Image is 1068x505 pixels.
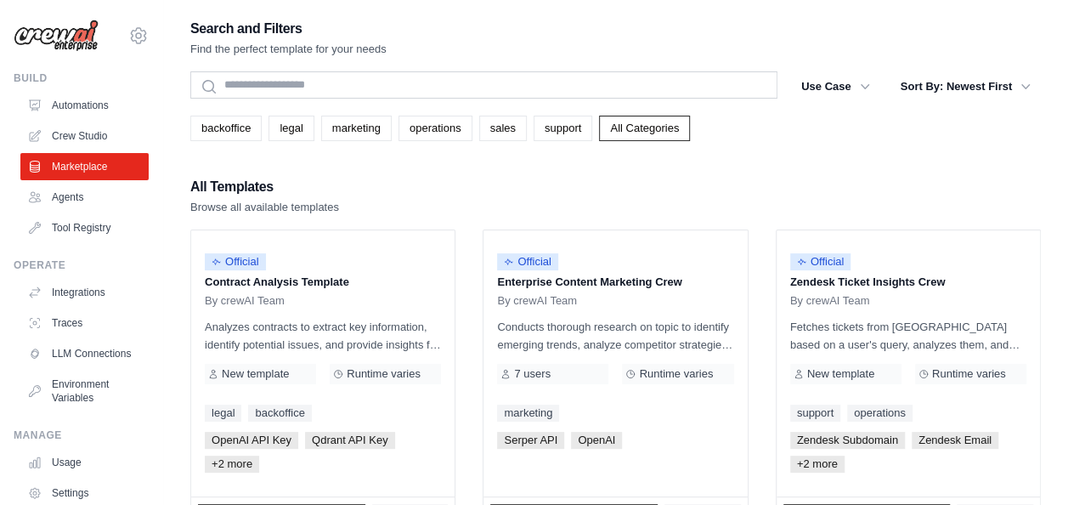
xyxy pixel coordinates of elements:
[268,116,314,141] a: legal
[20,449,149,476] a: Usage
[205,405,241,422] a: legal
[190,17,387,41] h2: Search and Filters
[790,318,1026,354] p: Fetches tickets from [GEOGRAPHIC_DATA] based on a user's query, analyzes them, and generates a su...
[205,456,259,473] span: +2 more
[790,253,851,270] span: Official
[205,318,441,354] p: Analyzes contracts to extract key information, identify potential issues, and provide insights fo...
[14,71,149,85] div: Build
[205,253,266,270] span: Official
[890,71,1041,102] button: Sort By: Newest First
[205,432,298,449] span: OpenAI API Key
[305,432,395,449] span: Qdrant API Key
[20,371,149,411] a: Environment Variables
[790,294,870,308] span: By crewAI Team
[20,214,149,241] a: Tool Registry
[497,405,559,422] a: marketing
[205,274,441,291] p: Contract Analysis Template
[479,116,527,141] a: sales
[639,367,713,381] span: Runtime varies
[222,367,289,381] span: New template
[20,184,149,211] a: Agents
[497,253,558,270] span: Official
[599,116,690,141] a: All Categories
[20,153,149,180] a: Marketplace
[534,116,592,141] a: support
[847,405,913,422] a: operations
[932,367,1006,381] span: Runtime varies
[14,428,149,442] div: Manage
[912,432,998,449] span: Zendesk Email
[790,274,1026,291] p: Zendesk Ticket Insights Crew
[190,41,387,58] p: Find the perfect template for your needs
[790,405,840,422] a: support
[20,309,149,337] a: Traces
[20,279,149,306] a: Integrations
[790,456,845,473] span: +2 more
[790,432,905,449] span: Zendesk Subdomain
[571,432,622,449] span: OpenAI
[248,405,311,422] a: backoffice
[14,20,99,52] img: Logo
[20,340,149,367] a: LLM Connections
[497,318,733,354] p: Conducts thorough research on topic to identify emerging trends, analyze competitor strategies, a...
[497,432,564,449] span: Serper API
[14,258,149,272] div: Operate
[20,92,149,119] a: Automations
[321,116,392,141] a: marketing
[190,116,262,141] a: backoffice
[190,175,339,199] h2: All Templates
[398,116,472,141] a: operations
[497,294,577,308] span: By crewAI Team
[347,367,421,381] span: Runtime varies
[190,199,339,216] p: Browse all available templates
[20,122,149,150] a: Crew Studio
[807,367,874,381] span: New template
[514,367,551,381] span: 7 users
[791,71,880,102] button: Use Case
[205,294,285,308] span: By crewAI Team
[497,274,733,291] p: Enterprise Content Marketing Crew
